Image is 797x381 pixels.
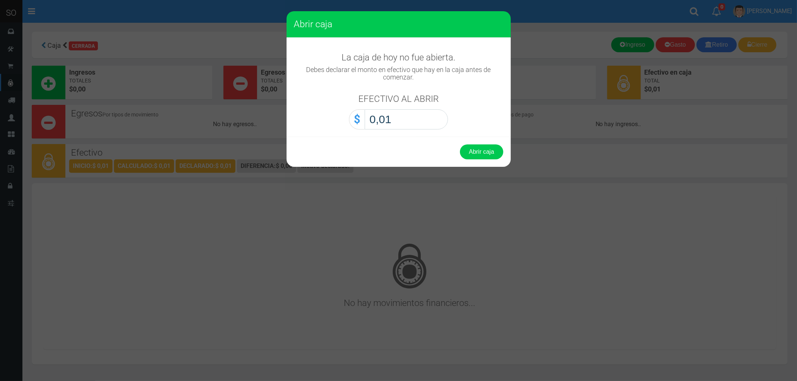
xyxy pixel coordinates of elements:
strong: $ [354,113,360,126]
h3: EFECTIVO AL ABRIR [358,94,439,104]
button: Abrir caja [460,144,503,159]
h4: Debes declarar el monto en efectivo que hay en la caja antes de comenzar. [294,66,503,81]
h3: La caja de hoy no fue abierta. [294,53,503,62]
h3: Abrir caja [294,19,503,30]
